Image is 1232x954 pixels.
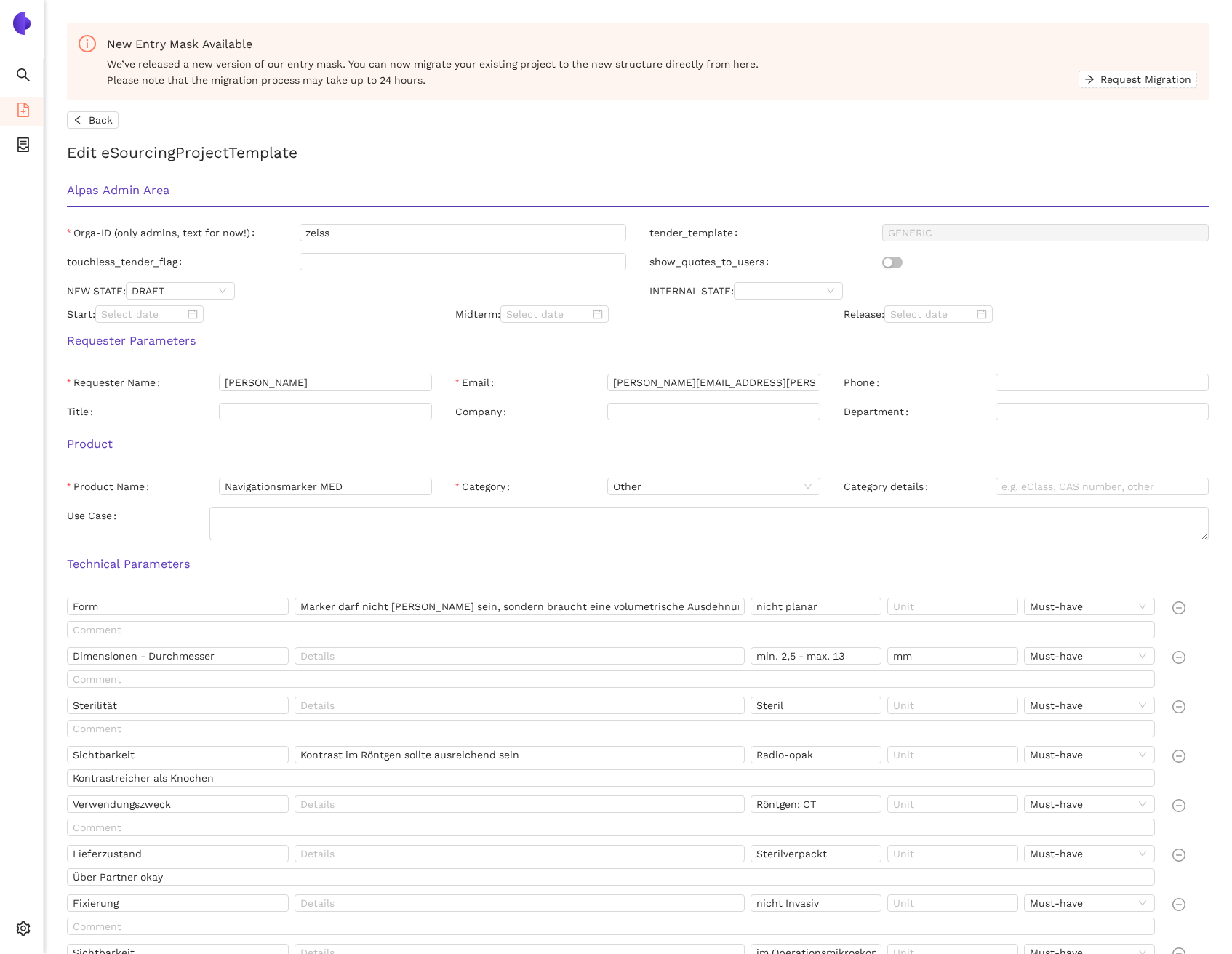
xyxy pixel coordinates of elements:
label: Category [455,478,516,495]
input: tender_template [882,224,1209,241]
input: Comment [67,621,1155,638]
span: minus-circle [1172,601,1185,614]
h3: Alpas Admin Area [67,181,1209,200]
label: Orga-ID (only admins, text for now!) [67,224,260,241]
span: Must-have [1030,697,1149,713]
input: Unit [887,697,1018,714]
input: Orga-ID (only admins, text for now!) [300,224,626,241]
input: Name [67,598,289,615]
h3: Product [67,435,1209,454]
span: minus-circle [1172,750,1185,763]
div: INTERNAL STATE: [638,282,1220,300]
input: Email [607,374,820,391]
input: Name [67,894,289,912]
input: Select date [506,306,590,322]
input: Unit [887,845,1018,862]
div: Start: [55,305,444,323]
span: setting [16,916,31,945]
input: Value [751,795,881,813]
span: Must-have [1030,747,1149,763]
input: Product Name [219,478,432,495]
span: arrow-right [1084,74,1095,86]
span: minus-circle [1172,898,1185,911]
span: minus-circle [1172,651,1185,664]
textarea: Use Case [209,507,1209,540]
input: Company [607,403,820,420]
input: Value [751,598,881,615]
div: NEW STATE: [55,282,638,300]
input: Department [996,403,1209,420]
input: Comment [67,720,1155,737]
h3: Technical Parameters [67,555,1209,574]
input: Comment [67,670,1155,688]
span: Must-have [1030,846,1149,862]
input: Name [67,697,289,714]
input: Value [751,647,881,665]
div: Release: [832,305,1220,323]
label: Department [844,403,914,420]
input: Unit [887,647,1018,665]
input: Unit [887,894,1018,912]
span: search [16,63,31,92]
label: Category details [844,478,934,495]
input: Comment [67,819,1155,836]
input: Name [67,845,289,862]
label: Product Name [67,478,155,495]
span: left [73,115,83,127]
input: Details [295,598,745,615]
input: Details [295,746,745,763]
button: arrow-rightRequest Migration [1079,71,1197,88]
label: Company [455,403,512,420]
span: Must-have [1030,598,1149,614]
input: Requester Name [219,374,432,391]
input: Unit [887,746,1018,763]
input: Unit [887,598,1018,615]
input: Value [751,845,881,862]
span: minus-circle [1172,700,1185,713]
span: container [16,132,31,161]
span: We’ve released a new version of our entry mask. You can now migrate your existing project to the ... [107,56,1079,88]
h3: Requester Parameters [67,332,1209,350]
label: show_quotes_to_users [649,253,775,270]
input: Category details [996,478,1209,495]
label: tender_template [649,224,743,241]
label: Phone [844,374,885,391]
span: Request Migration [1100,71,1191,87]
input: Details [295,894,745,912]
img: Logo [10,12,33,35]
span: minus-circle [1172,799,1185,812]
span: Must-have [1030,648,1149,664]
span: file-add [16,97,31,127]
input: Value [751,894,881,912]
input: Comment [67,769,1155,787]
input: Title [219,403,432,420]
div: Midterm: [444,305,832,323]
input: Comment [67,868,1155,886]
input: Unit [887,795,1018,813]
input: Name [67,795,289,813]
input: Value [751,697,881,714]
input: Details [295,795,745,813]
span: minus-circle [1172,849,1185,862]
input: touchless_tender_flag [300,253,626,270]
span: Other [613,478,815,494]
span: Must-have [1030,796,1149,812]
label: Email [455,374,500,391]
input: Value [751,746,881,763]
button: leftBack [67,111,119,129]
h2: Edit eSourcing Project Template [67,140,1209,164]
input: Details [295,845,745,862]
span: info-circle [79,35,96,52]
input: Select date [101,306,185,322]
input: Comment [67,918,1155,935]
input: Select date [890,306,974,322]
label: touchless_tender_flag [67,253,188,270]
input: Name [67,647,289,665]
label: Title [67,403,99,420]
input: Name [67,746,289,763]
span: Back [89,112,113,128]
span: DRAFT [132,283,229,299]
input: Details [295,647,745,665]
button: show_quotes_to_users [882,257,903,268]
span: Must-have [1030,895,1149,911]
